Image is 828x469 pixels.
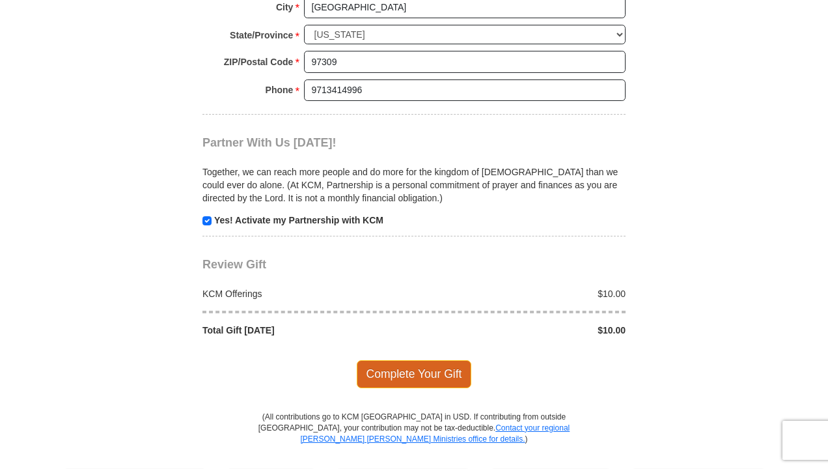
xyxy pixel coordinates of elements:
[196,287,415,300] div: KCM Offerings
[214,215,383,225] strong: Yes! Activate my Partnership with KCM
[196,324,415,337] div: Total Gift [DATE]
[202,165,626,205] p: Together, we can reach more people and do more for the kingdom of [DEMOGRAPHIC_DATA] than we coul...
[202,258,266,271] span: Review Gift
[258,412,570,468] p: (All contributions go to KCM [GEOGRAPHIC_DATA] in USD. If contributing from outside [GEOGRAPHIC_D...
[266,81,294,99] strong: Phone
[300,423,570,444] a: Contact your regional [PERSON_NAME] [PERSON_NAME] Ministries office for details.
[414,287,633,300] div: $10.00
[202,136,337,149] span: Partner With Us [DATE]!
[224,53,294,71] strong: ZIP/Postal Code
[230,26,293,44] strong: State/Province
[414,324,633,337] div: $10.00
[357,360,472,388] span: Complete Your Gift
